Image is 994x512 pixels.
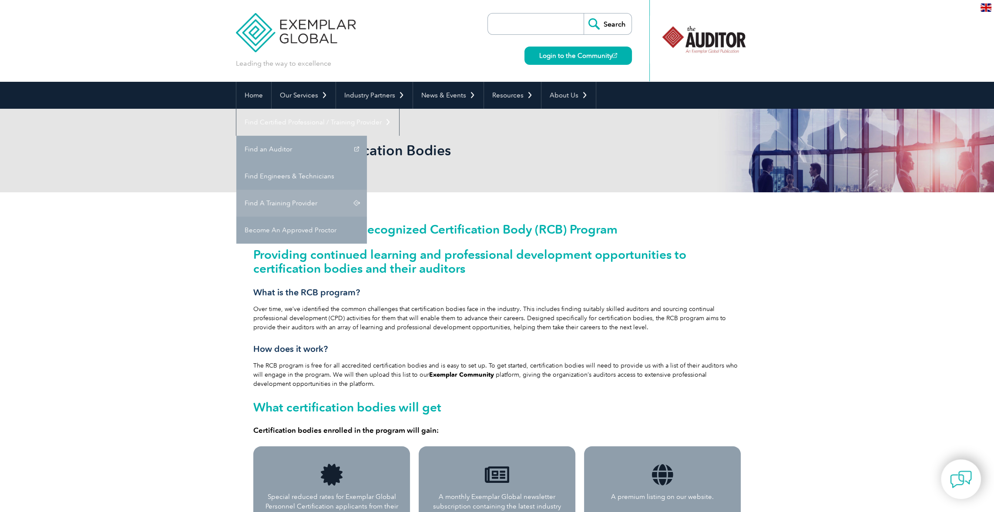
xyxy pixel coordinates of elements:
[236,109,399,136] a: Find Certified Professional / Training Provider
[253,223,741,236] h1: Exemplar Global’s Recognized Certification Body (RCB) Program
[981,3,991,12] img: en
[593,492,732,502] p: A premium listing on our website.
[253,223,741,435] div: Over time, we’ve identified the common challenges that certification bodies face in the industry....
[272,82,336,109] a: Our Services
[253,426,741,435] h4: Certification bodies enrolled in the program will gain:
[484,82,541,109] a: Resources
[413,82,484,109] a: News & Events
[524,47,632,65] a: Login to the Community
[336,82,413,109] a: Industry Partners
[253,344,741,355] h3: How does it work?
[236,163,367,190] a: Find Engineers & Technicians
[236,190,367,217] a: Find A Training Provider
[541,82,596,109] a: About Us
[236,136,367,163] a: Find an Auditor
[236,217,367,244] a: Become An Approved Proctor
[253,400,741,414] h2: What certification bodies will get
[236,144,601,157] h2: Programs for Certification Bodies
[612,53,617,58] img: open_square.png
[950,468,972,490] img: contact-chat.png
[236,82,271,109] a: Home
[253,287,741,298] h3: What is the RCB program?
[236,59,331,68] p: Leading the way to excellence
[253,248,741,275] h2: Providing continued learning and professional development opportunities to certification bodies a...
[429,371,494,378] a: Exemplar Community
[584,13,631,34] input: Search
